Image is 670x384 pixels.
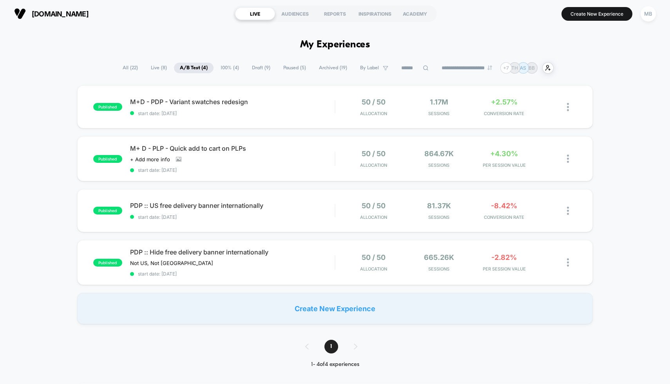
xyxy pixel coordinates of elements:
span: M+ D - PLP - Quick add to cart on PLPs [130,144,335,152]
div: REPORTS [315,7,355,20]
span: 81.37k [427,202,451,210]
span: 50 / 50 [362,253,386,261]
span: 1 [324,340,338,353]
div: 1 - 4 of 4 experiences [297,361,373,368]
span: CONVERSION RATE [473,111,534,116]
span: Sessions [408,111,469,116]
div: + 7 [500,62,512,74]
p: BB [529,65,535,71]
span: +2.57% [491,98,518,106]
span: Sessions [408,266,469,272]
span: Paused ( 5 ) [277,63,312,73]
img: close [567,207,569,215]
span: start date: [DATE] [130,271,335,277]
span: Allocation [360,215,387,220]
img: close [567,103,569,111]
span: start date: [DATE] [130,167,335,173]
p: AS [520,65,526,71]
p: TH [511,65,518,71]
button: MB [638,6,658,22]
div: AUDIENCES [275,7,315,20]
div: INSPIRATIONS [355,7,395,20]
span: Archived ( 19 ) [313,63,353,73]
span: By Label [360,65,379,71]
h1: My Experiences [300,39,370,50]
span: published [93,207,122,215]
div: ACADEMY [395,7,435,20]
span: M+D - PDP - Variant swatches redesign [130,98,335,106]
span: Sessions [408,215,469,220]
div: Create New Experience [77,293,593,324]
span: -2.82% [491,253,517,261]
button: [DOMAIN_NAME] [12,7,91,20]
span: A/B Test ( 4 ) [174,63,214,73]
span: PDP :: US free delivery banner internationally [130,202,335,209]
span: All ( 22 ) [117,63,144,73]
span: 50 / 50 [362,202,386,210]
span: 1.17M [430,98,448,106]
span: PER SESSION VALUE [473,162,534,168]
span: +4.30% [490,150,518,158]
span: 100% ( 4 ) [215,63,245,73]
span: + Add more info [130,156,170,162]
span: 50 / 50 [362,98,386,106]
span: 50 / 50 [362,150,386,158]
span: Not US, Not [GEOGRAPHIC_DATA] [130,260,213,266]
img: end [487,65,492,70]
img: close [567,258,569,267]
span: [DOMAIN_NAME] [32,10,89,18]
span: published [93,103,122,111]
span: Allocation [360,266,387,272]
img: Visually logo [14,8,26,20]
span: published [93,259,122,267]
span: Draft ( 9 ) [246,63,276,73]
div: MB [641,6,656,22]
img: close [567,155,569,163]
span: Allocation [360,111,387,116]
div: LIVE [235,7,275,20]
span: start date: [DATE] [130,110,335,116]
span: Live ( 8 ) [145,63,173,73]
button: Create New Experience [561,7,632,21]
span: 665.26k [424,253,454,261]
span: Allocation [360,162,387,168]
span: start date: [DATE] [130,214,335,220]
span: -8.42% [491,202,517,210]
span: CONVERSION RATE [473,215,534,220]
span: published [93,155,122,163]
span: Sessions [408,162,469,168]
span: 864.67k [424,150,454,158]
span: PER SESSION VALUE [473,266,534,272]
span: PDP :: Hide free delivery banner internationally [130,248,335,256]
